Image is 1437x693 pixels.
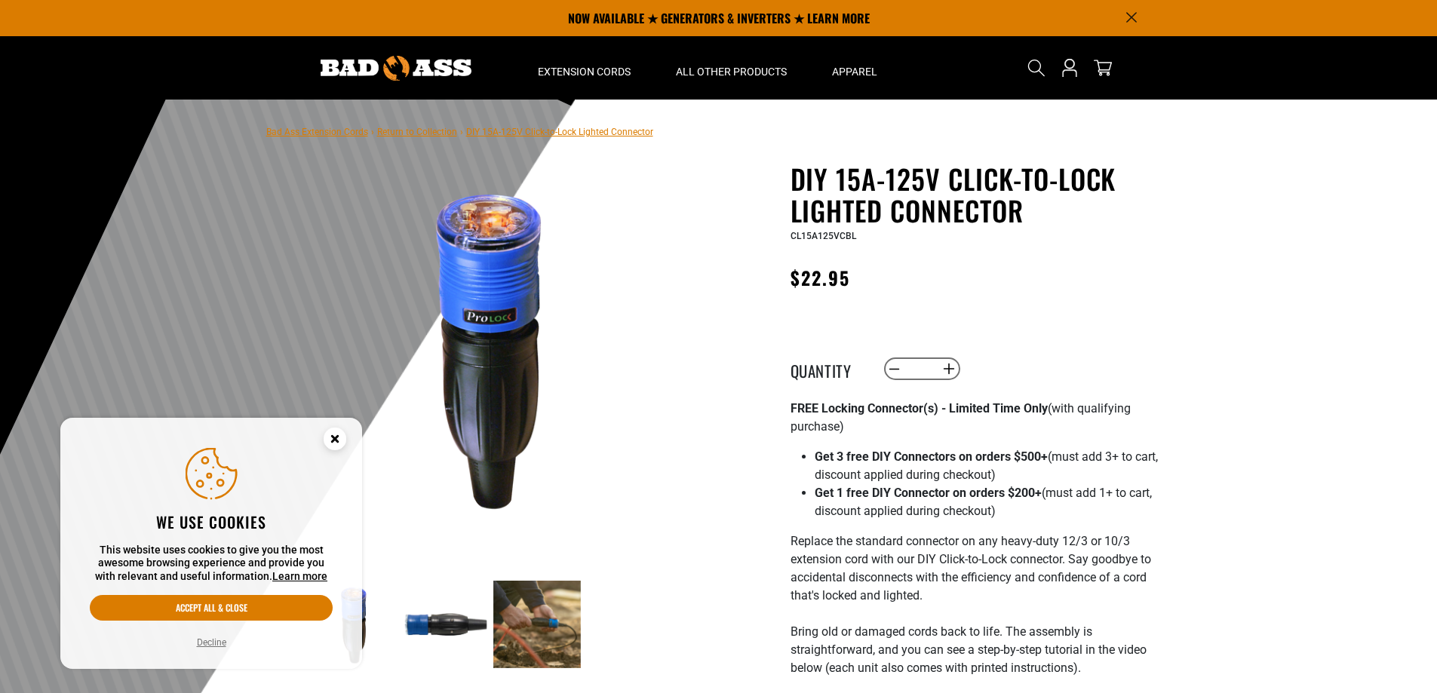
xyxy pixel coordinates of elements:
[791,359,866,379] label: Quantity
[466,127,653,137] span: DIY 15A-125V Click-to-Lock Lighted Connector
[538,65,631,78] span: Extension Cords
[676,65,787,78] span: All Other Products
[266,127,368,137] a: Bad Ass Extension Cords
[791,401,1048,415] strong: FREE Locking Connector(s) - Limited Time Only
[321,56,471,81] img: Bad Ass Extension Cords
[791,264,850,291] span: $22.95
[815,486,1042,500] strong: Get 1 free DIY Connector on orders $200+
[653,36,809,100] summary: All Other Products
[815,449,1048,464] strong: Get 3 free DIY Connectors on orders $500+
[272,570,327,582] a: Learn more
[460,127,463,137] span: ›
[90,544,333,584] p: This website uses cookies to give you the most awesome browsing experience and provide you with r...
[90,512,333,532] h2: We use cookies
[791,401,1131,434] span: (with qualifying purchase)
[266,122,653,140] nav: breadcrumbs
[515,36,653,100] summary: Extension Cords
[791,163,1160,226] h1: DIY 15A-125V Click-to-Lock Lighted Connector
[809,36,900,100] summary: Apparel
[192,635,231,650] button: Decline
[60,418,362,670] aside: Cookie Consent
[371,127,374,137] span: ›
[377,127,457,137] a: Return to Collection
[815,449,1158,482] span: (must add 3+ to cart, discount applied during checkout)
[815,486,1152,518] span: (must add 1+ to cart, discount applied during checkout)
[791,231,856,241] span: CL15A125VCBL
[1024,56,1049,80] summary: Search
[832,65,877,78] span: Apparel
[90,595,333,621] button: Accept all & close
